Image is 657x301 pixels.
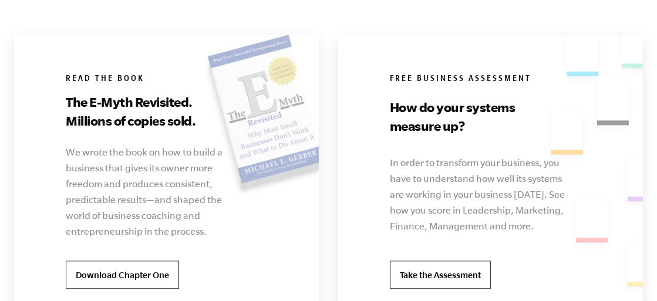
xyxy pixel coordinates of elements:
[66,93,228,130] h3: The E-Myth Revisited. Millions of copies sold.
[66,144,224,239] p: We wrote the book on how to build a business that gives its owner more freedom and produces consi...
[390,74,591,86] h6: Free Business Assessment
[66,74,267,86] h6: Read the book
[598,245,657,301] iframe: Chat Widget
[598,245,657,301] div: Widget de chat
[390,261,491,289] a: Take the Assessment
[390,155,570,234] p: In order to transform your business, you have to understand how well its systems are working in y...
[390,98,552,136] h3: How do your systems measure up?
[66,261,179,289] a: Download Chapter One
